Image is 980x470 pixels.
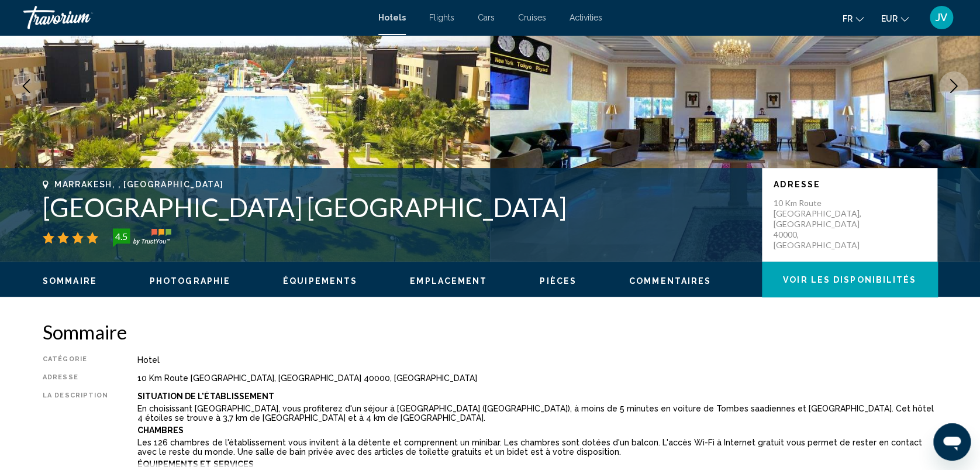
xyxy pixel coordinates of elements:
span: EUR [881,14,898,23]
div: 10 Km Route [GEOGRAPHIC_DATA], [GEOGRAPHIC_DATA] 40000, [GEOGRAPHIC_DATA] [137,373,937,383]
p: Adresse [774,180,926,189]
button: Previous image [12,71,41,101]
button: Emplacement [410,276,487,286]
div: Hotel [137,355,937,365]
a: Flights [429,13,454,22]
span: Sommaire [43,276,97,286]
a: Hotels [378,13,406,22]
span: Emplacement [410,276,487,286]
span: Pièces [540,276,577,286]
span: Équipements [283,276,357,286]
button: Change currency [881,10,909,27]
p: 10 Km Route [GEOGRAPHIC_DATA], [GEOGRAPHIC_DATA] 40000, [GEOGRAPHIC_DATA] [774,198,867,251]
a: Travorium [23,6,367,29]
span: Commentaires [629,276,711,286]
h1: [GEOGRAPHIC_DATA] [GEOGRAPHIC_DATA] [43,192,750,222]
span: JV [936,12,947,23]
button: Commentaires [629,276,711,286]
button: Sommaire [43,276,97,286]
button: Next image [939,71,968,101]
span: fr [843,14,853,23]
span: Marrakesh, , [GEOGRAPHIC_DATA] [54,180,223,189]
span: Voir les disponibilités [783,275,916,284]
div: Adresse [43,373,108,383]
b: Chambres [137,426,184,435]
h2: Sommaire [43,320,937,344]
a: Cruises [518,13,546,22]
b: Situation De L'établissement [137,392,274,401]
button: Change language [843,10,864,27]
span: Photographie [150,276,230,286]
button: Équipements [283,276,357,286]
button: Pièces [540,276,577,286]
button: Photographie [150,276,230,286]
p: En choisissant [GEOGRAPHIC_DATA], vous profiterez d'un séjour à [GEOGRAPHIC_DATA] ([GEOGRAPHIC_DA... [137,404,937,423]
a: Cars [478,13,495,22]
iframe: Bouton de lancement de la fenêtre de messagerie [933,423,971,461]
button: Voir les disponibilités [762,262,937,297]
b: Équipements Et Services [137,459,253,469]
img: trustyou-badge-hor.svg [113,228,171,247]
a: Activities [570,13,602,22]
p: Les 126 chambres de l'établissement vous invitent à la détente et comprennent un minibar. Les cha... [137,438,937,457]
div: Catégorie [43,355,108,365]
button: User Menu [926,5,957,30]
div: 4.5 [109,229,133,243]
